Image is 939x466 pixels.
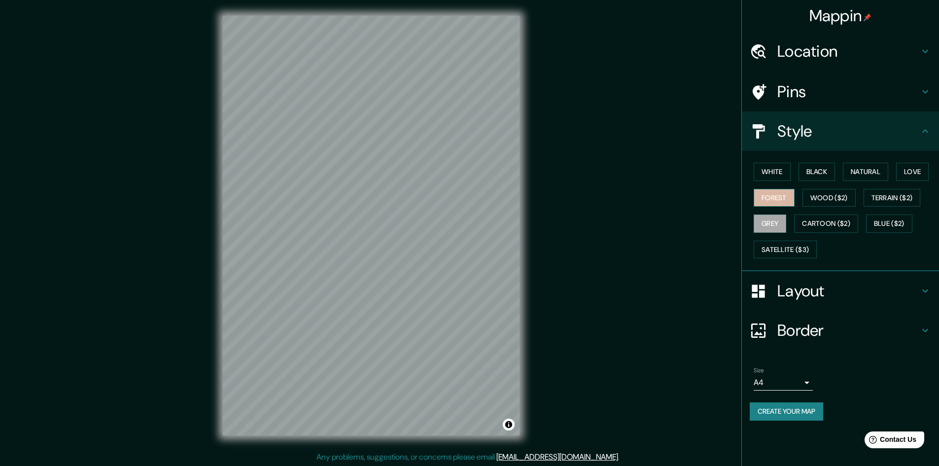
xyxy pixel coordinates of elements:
[754,215,786,233] button: Grey
[316,451,620,463] p: Any problems, suggestions, or concerns please email .
[621,451,623,463] div: .
[754,366,764,375] label: Size
[802,189,856,207] button: Wood ($2)
[809,6,872,26] h4: Mappin
[777,41,919,61] h4: Location
[799,163,835,181] button: Black
[620,451,621,463] div: .
[866,215,912,233] button: Blue ($2)
[843,163,888,181] button: Natural
[864,13,871,21] img: pin-icon.png
[496,452,618,462] a: [EMAIL_ADDRESS][DOMAIN_NAME]
[742,111,939,151] div: Style
[754,189,795,207] button: Forest
[742,72,939,111] div: Pins
[754,163,791,181] button: White
[742,32,939,71] div: Location
[503,419,515,430] button: Toggle attribution
[864,189,921,207] button: Terrain ($2)
[750,402,823,421] button: Create your map
[742,271,939,311] div: Layout
[777,82,919,102] h4: Pins
[777,281,919,301] h4: Layout
[223,16,520,435] canvas: Map
[896,163,929,181] button: Love
[754,375,813,391] div: A4
[777,121,919,141] h4: Style
[851,428,928,455] iframe: Help widget launcher
[777,321,919,340] h4: Border
[754,241,817,259] button: Satellite ($3)
[794,215,858,233] button: Cartoon ($2)
[742,311,939,350] div: Border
